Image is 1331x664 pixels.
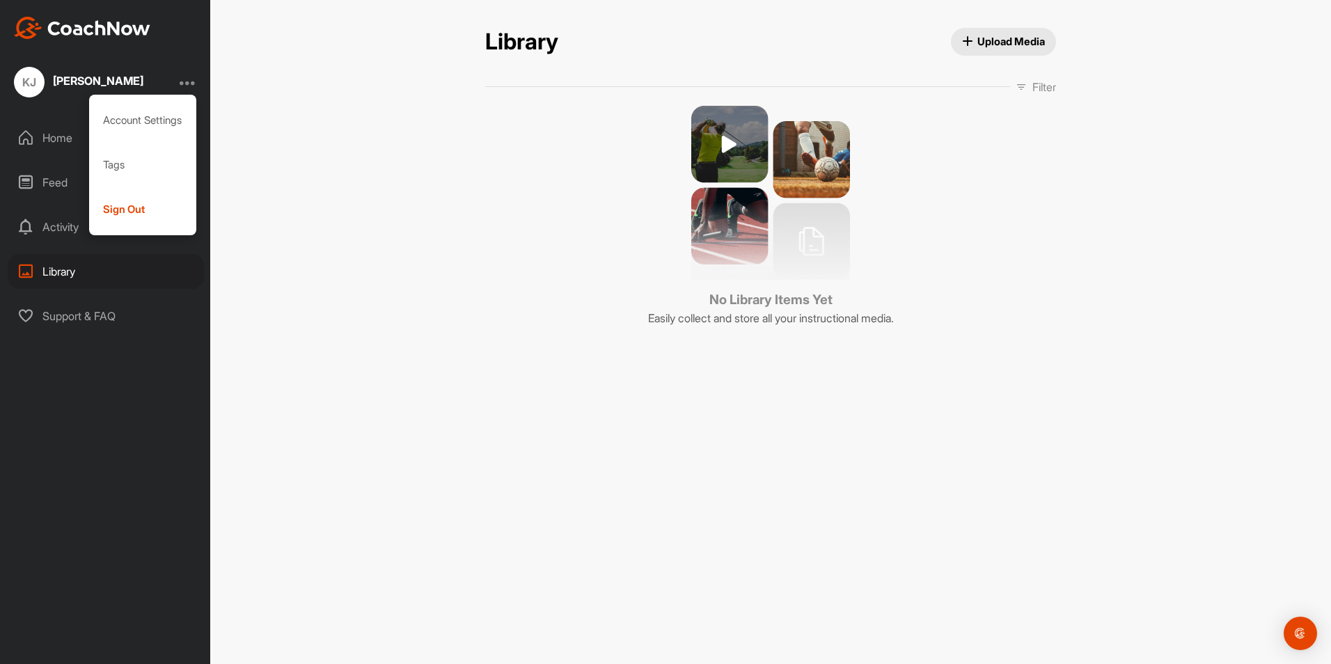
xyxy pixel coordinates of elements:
div: Tags [89,143,197,187]
img: no media [691,106,850,280]
div: Feed [8,165,204,200]
div: Account Settings [89,98,197,143]
h3: No Library Items Yet [648,290,894,310]
p: Filter [1032,79,1056,95]
div: Activity [8,210,204,244]
img: CoachNow [14,17,150,39]
div: Support & FAQ [8,299,204,333]
h2: Library [485,29,558,56]
div: Library [8,254,204,289]
div: Open Intercom Messenger [1284,617,1317,650]
p: Easily collect and store all your instructional media. [648,310,894,326]
div: [PERSON_NAME] [53,75,143,86]
button: Upload Media [951,28,1057,56]
div: Home [8,120,204,155]
div: KJ [14,67,45,97]
span: Upload Media [962,34,1046,49]
div: Sign Out [89,187,197,232]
